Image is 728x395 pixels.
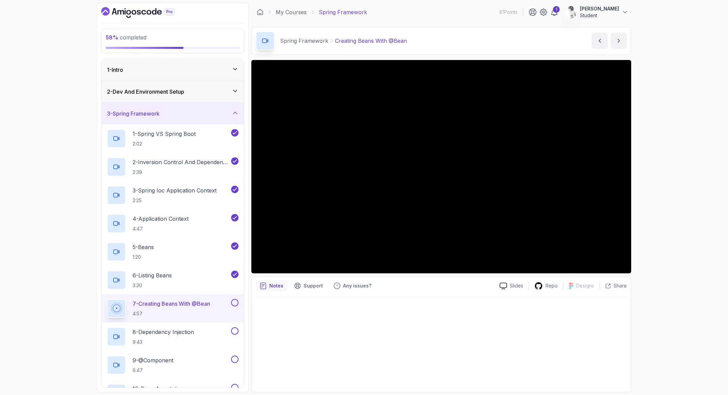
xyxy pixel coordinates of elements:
a: Dashboard [101,7,190,18]
p: Slides [510,282,523,289]
p: 2:39 [133,169,230,176]
button: next content [611,33,627,49]
button: 4-Application Context4:47 [107,214,239,233]
button: 2-Dev And Environment Setup [102,81,244,102]
div: 1 [553,6,560,13]
p: 2:25 [133,197,217,204]
button: notes button [256,280,287,291]
h3: 3 - Spring Framework [107,110,160,118]
p: 6 - Listing Beans [133,271,172,279]
button: user profile image[PERSON_NAME]Student [564,5,628,19]
p: Repo [545,282,558,289]
iframe: chat widget [686,353,728,385]
button: 1-Intro [102,59,244,81]
p: 3 - Spring Ioc Application Context [133,186,217,194]
p: 4:57 [133,310,210,317]
p: 5 - Beans [133,243,154,251]
p: 9:43 [133,339,194,345]
span: completed [106,34,146,41]
p: Spring Framework [319,8,367,16]
p: Student [580,12,619,19]
img: user profile image [564,6,577,19]
p: Creating Beans With @Bean [335,37,407,45]
p: Notes [269,282,283,289]
p: 10 - Bean Annotations [133,385,187,393]
p: Any issues? [343,282,371,289]
p: Share [614,282,627,289]
p: 4 - Application Context [133,215,189,223]
p: 6:47 [133,367,173,374]
p: [PERSON_NAME] [580,5,619,12]
p: Designs [576,282,594,289]
span: 58 % [106,34,118,41]
a: Repo [529,282,563,290]
p: 7 - Creating Beans With @Bean [133,300,210,308]
p: 8 - Dependency Injection [133,328,194,336]
p: Spring Framework [280,37,328,45]
p: 2:02 [133,141,196,147]
p: 3:30 [133,282,172,289]
button: Share [599,282,627,289]
p: 2 - Inversion Control And Dependency Injection [133,158,230,166]
h3: 1 - Intro [107,66,123,74]
a: 1 [550,8,558,16]
p: 4:47 [133,225,189,232]
p: 9 - @Component [133,356,173,364]
button: 6-Listing Beans3:30 [107,271,239,290]
h3: 2 - Dev And Environment Setup [107,88,184,96]
button: 9-@Component6:47 [107,356,239,374]
p: 1:20 [133,254,154,261]
button: 3-Spring Framework [102,103,244,124]
p: Support [304,282,323,289]
button: Support button [290,280,327,291]
button: 3-Spring Ioc Application Context2:25 [107,186,239,205]
button: 1-Spring VS Spring Boot2:02 [107,129,239,148]
p: 81 Points [499,9,517,16]
button: previous content [592,33,608,49]
a: Slides [494,282,529,290]
button: Feedback button [330,280,375,291]
button: 5-Beans1:20 [107,242,239,261]
a: My Courses [276,8,307,16]
p: 1 - Spring VS Spring Boot [133,130,196,138]
iframe: 7 - Creating Beans with @Bean [251,60,631,273]
button: 8-Dependency Injection9:43 [107,327,239,346]
button: 2-Inversion Control And Dependency Injection2:39 [107,157,239,176]
button: 7-Creating Beans With @Bean4:57 [107,299,239,318]
a: Dashboard [257,9,263,16]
